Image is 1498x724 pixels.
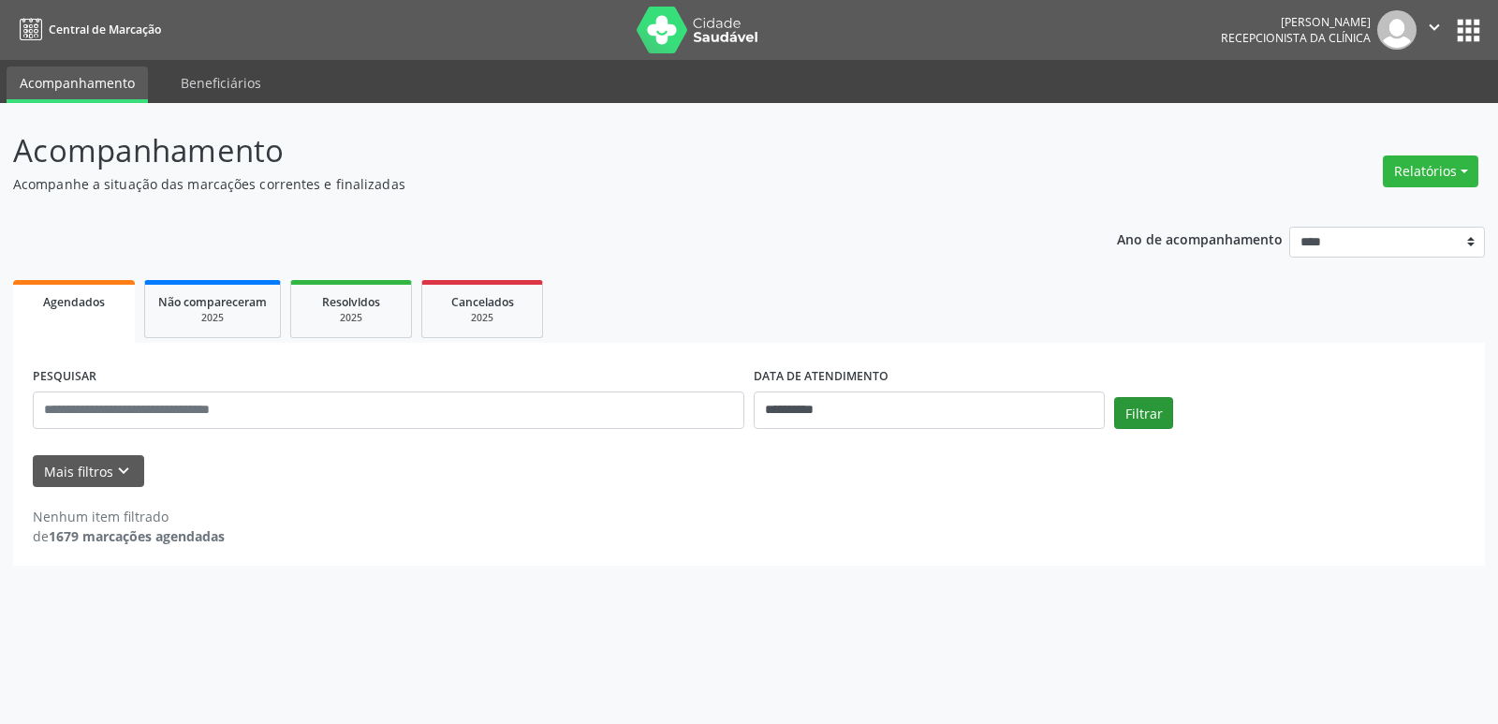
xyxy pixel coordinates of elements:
i: keyboard_arrow_down [113,461,134,481]
div: de [33,526,225,546]
label: PESQUISAR [33,362,96,392]
span: Não compareceram [158,294,267,310]
span: Central de Marcação [49,22,161,37]
button: Relatórios [1383,155,1478,187]
span: Cancelados [451,294,514,310]
div: 2025 [158,311,267,325]
strong: 1679 marcações agendadas [49,527,225,545]
label: DATA DE ATENDIMENTO [754,362,889,392]
span: Agendados [43,294,105,310]
a: Central de Marcação [13,14,161,45]
span: Resolvidos [322,294,380,310]
a: Acompanhamento [7,66,148,103]
div: 2025 [304,311,398,325]
p: Ano de acompanhamento [1117,227,1283,250]
div: Nenhum item filtrado [33,507,225,526]
img: img [1377,10,1417,50]
div: 2025 [435,311,529,325]
button:  [1417,10,1452,50]
i:  [1424,17,1445,37]
p: Acompanhe a situação das marcações correntes e finalizadas [13,174,1043,194]
button: Mais filtroskeyboard_arrow_down [33,455,144,488]
p: Acompanhamento [13,127,1043,174]
a: Beneficiários [168,66,274,99]
button: apps [1452,14,1485,47]
span: Recepcionista da clínica [1221,30,1371,46]
div: [PERSON_NAME] [1221,14,1371,30]
button: Filtrar [1114,397,1173,429]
